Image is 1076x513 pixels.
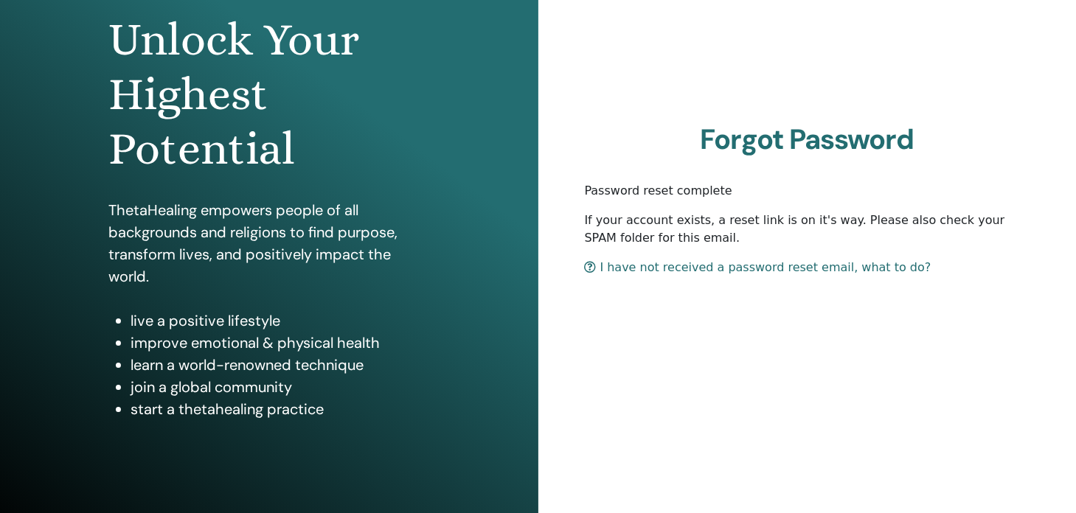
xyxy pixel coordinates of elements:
a: I have not received a password reset email, what to do? [585,260,931,274]
p: Password reset complete [585,182,1030,200]
li: start a thetahealing practice [131,398,430,420]
li: improve emotional & physical health [131,332,430,354]
h2: Forgot Password [585,123,1030,157]
p: If your account exists, a reset link is on it's way. Please also check your SPAM folder for this ... [585,212,1030,247]
li: live a positive lifestyle [131,310,430,332]
li: join a global community [131,376,430,398]
p: ThetaHealing empowers people of all backgrounds and religions to find purpose, transform lives, a... [108,199,430,287]
li: learn a world-renowned technique [131,354,430,376]
h1: Unlock Your Highest Potential [108,13,430,177]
